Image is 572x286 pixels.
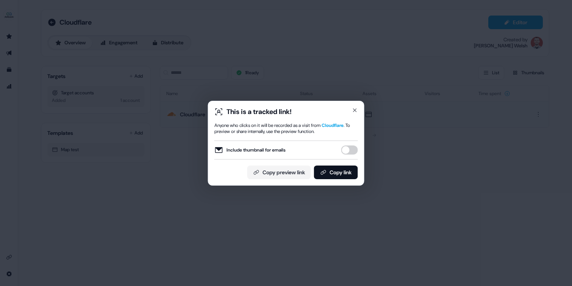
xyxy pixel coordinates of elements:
button: Copy link [314,166,358,179]
span: Cloudflare [322,122,344,128]
button: Copy preview link [247,166,311,179]
label: Include thumbnail for emails [214,145,286,155]
div: Anyone who clicks on it will be recorded as a visit from . To preview or share internally, use th... [214,122,358,134]
div: This is a tracked link! [227,107,292,116]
